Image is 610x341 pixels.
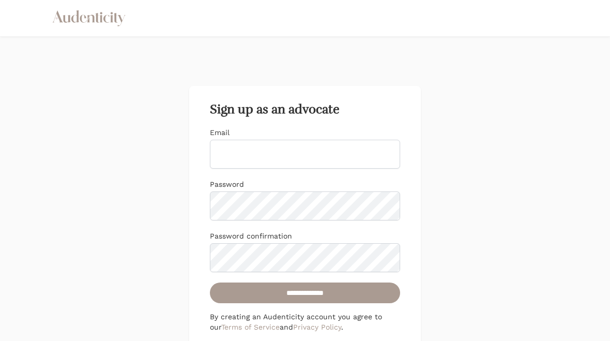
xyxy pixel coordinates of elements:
a: Privacy Policy [293,323,341,331]
p: By creating an Audenticity account you agree to our and . [210,312,400,332]
label: Email [210,128,230,137]
a: Terms of Service [221,323,280,331]
label: Password confirmation [210,232,292,240]
label: Password [210,180,244,188]
h2: Sign up as an advocate [210,102,400,117]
